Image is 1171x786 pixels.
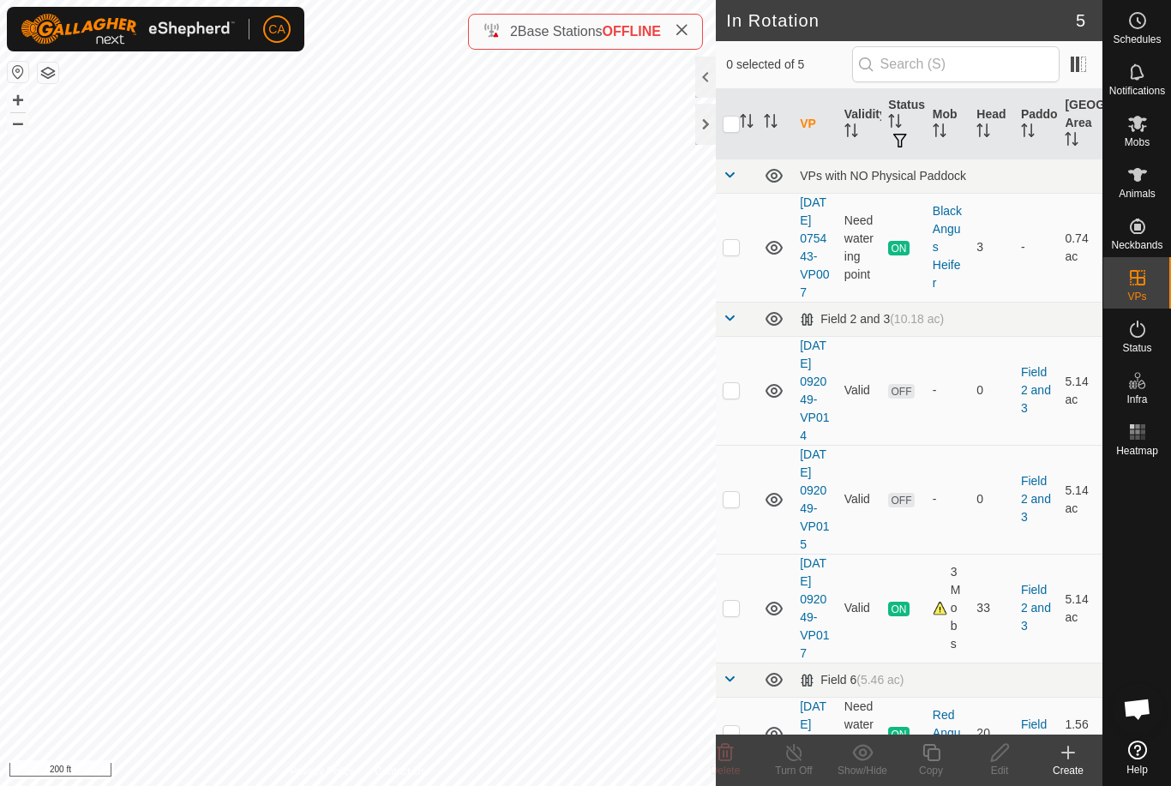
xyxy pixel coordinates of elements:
span: Infra [1126,394,1147,405]
a: Open chat [1112,683,1163,735]
p-sorticon: Activate to sort [933,126,946,140]
a: Privacy Policy [291,764,355,779]
button: Map Layers [38,63,58,83]
a: Field 2 and 3 [1021,365,1051,415]
a: Field 2 and 3 [1021,583,1051,633]
a: Contact Us [375,764,425,779]
h2: In Rotation [726,10,1076,31]
td: 1.56 ac [1058,697,1102,770]
div: Red Angus [933,706,964,760]
td: Valid [838,336,882,445]
td: 0.74 ac [1058,193,1102,302]
p-sorticon: Activate to sort [764,117,778,130]
th: Status [881,89,926,159]
span: ON [888,602,909,616]
span: 0 selected of 5 [726,56,851,74]
span: VPs [1127,291,1146,302]
td: Need watering point [838,697,882,770]
td: Need watering point [838,193,882,302]
p-sorticon: Activate to sort [976,126,990,140]
div: Field 6 [800,673,904,687]
th: VP [793,89,838,159]
a: Help [1103,734,1171,782]
div: Turn Off [760,763,828,778]
th: Validity [838,89,882,159]
a: [DATE] 092049-VP015 [800,447,829,551]
span: Heatmap [1116,446,1158,456]
th: Paddock [1014,89,1059,159]
div: Field 2 and 3 [800,312,944,327]
span: ON [888,727,909,741]
input: Search (S) [852,46,1060,82]
td: Valid [838,554,882,663]
a: [DATE] 092049-VP017 [800,556,829,660]
button: – [8,112,28,133]
button: + [8,90,28,111]
span: (5.46 ac) [856,673,904,687]
a: [DATE] 204144 [800,699,826,767]
th: Head [970,89,1014,159]
td: 20 [970,697,1014,770]
div: Edit [965,763,1034,778]
span: ON [888,241,909,255]
span: Mobs [1125,137,1150,147]
div: Black Angus Heifer [933,202,964,292]
span: 2 [510,24,518,39]
td: - [1014,193,1059,302]
a: [DATE] 092049-VP014 [800,339,829,442]
td: 5.14 ac [1058,554,1102,663]
a: Field 2 and 3 [1021,474,1051,524]
span: Neckbands [1111,240,1162,250]
div: - [933,381,964,399]
div: Create [1034,763,1102,778]
span: Help [1126,765,1148,775]
th: [GEOGRAPHIC_DATA] Area [1058,89,1102,159]
div: Show/Hide [828,763,897,778]
span: Schedules [1113,34,1161,45]
a: [DATE] 075443-VP007 [800,195,829,299]
span: Base Stations [518,24,603,39]
div: VPs with NO Physical Paddock [800,169,1096,183]
p-sorticon: Activate to sort [1021,126,1035,140]
td: 3 [970,193,1014,302]
td: 5.14 ac [1058,445,1102,554]
span: OFF [888,493,914,507]
th: Mob [926,89,970,159]
td: 5.14 ac [1058,336,1102,445]
td: 0 [970,445,1014,554]
td: 33 [970,554,1014,663]
a: Field 6 [1021,717,1047,749]
span: Animals [1119,189,1156,199]
span: (10.18 ac) [890,312,944,326]
p-sorticon: Activate to sort [888,117,902,130]
td: Valid [838,445,882,554]
p-sorticon: Activate to sort [844,126,858,140]
span: Delete [711,765,741,777]
div: Copy [897,763,965,778]
span: Notifications [1109,86,1165,96]
span: OFFLINE [603,24,661,39]
div: 3 Mobs [933,563,964,653]
td: 0 [970,336,1014,445]
span: 5 [1076,8,1085,33]
span: CA [268,21,285,39]
button: Reset Map [8,62,28,82]
span: Status [1122,343,1151,353]
span: OFF [888,384,914,399]
p-sorticon: Activate to sort [740,117,754,130]
img: Gallagher Logo [21,14,235,45]
div: - [933,490,964,508]
p-sorticon: Activate to sort [1065,135,1078,148]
